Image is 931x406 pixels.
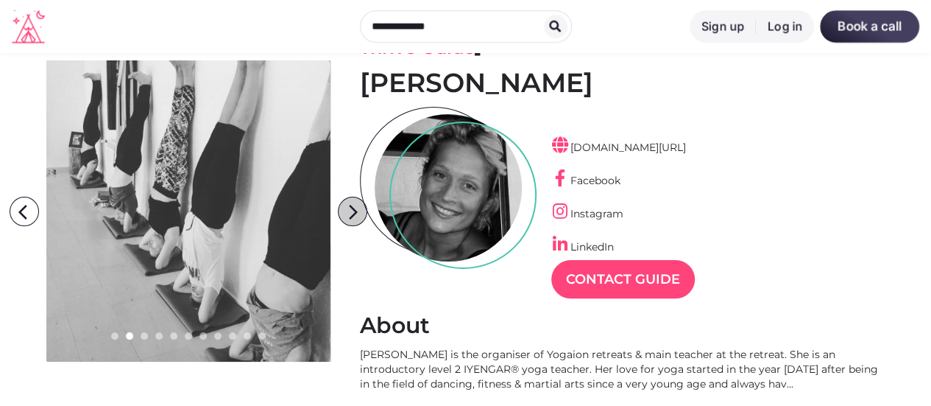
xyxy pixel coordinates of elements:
[360,312,885,340] h2: About
[360,347,885,391] div: [PERSON_NAME] is the organiser of Yogaion retreats & main teacher at the retreat. She is an intro...
[551,240,614,253] a: LinkedIn
[13,197,42,227] i: arrow_back_ios
[551,207,623,220] a: Instagram
[756,10,814,43] a: Log in
[551,174,620,187] a: Facebook
[551,260,695,298] a: Contact Guide
[360,66,885,99] h1: [PERSON_NAME]
[820,10,919,43] a: Book a call
[690,10,756,43] a: Sign up
[339,197,368,227] i: arrow_forward_ios
[551,141,686,154] a: [DOMAIN_NAME][URL]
